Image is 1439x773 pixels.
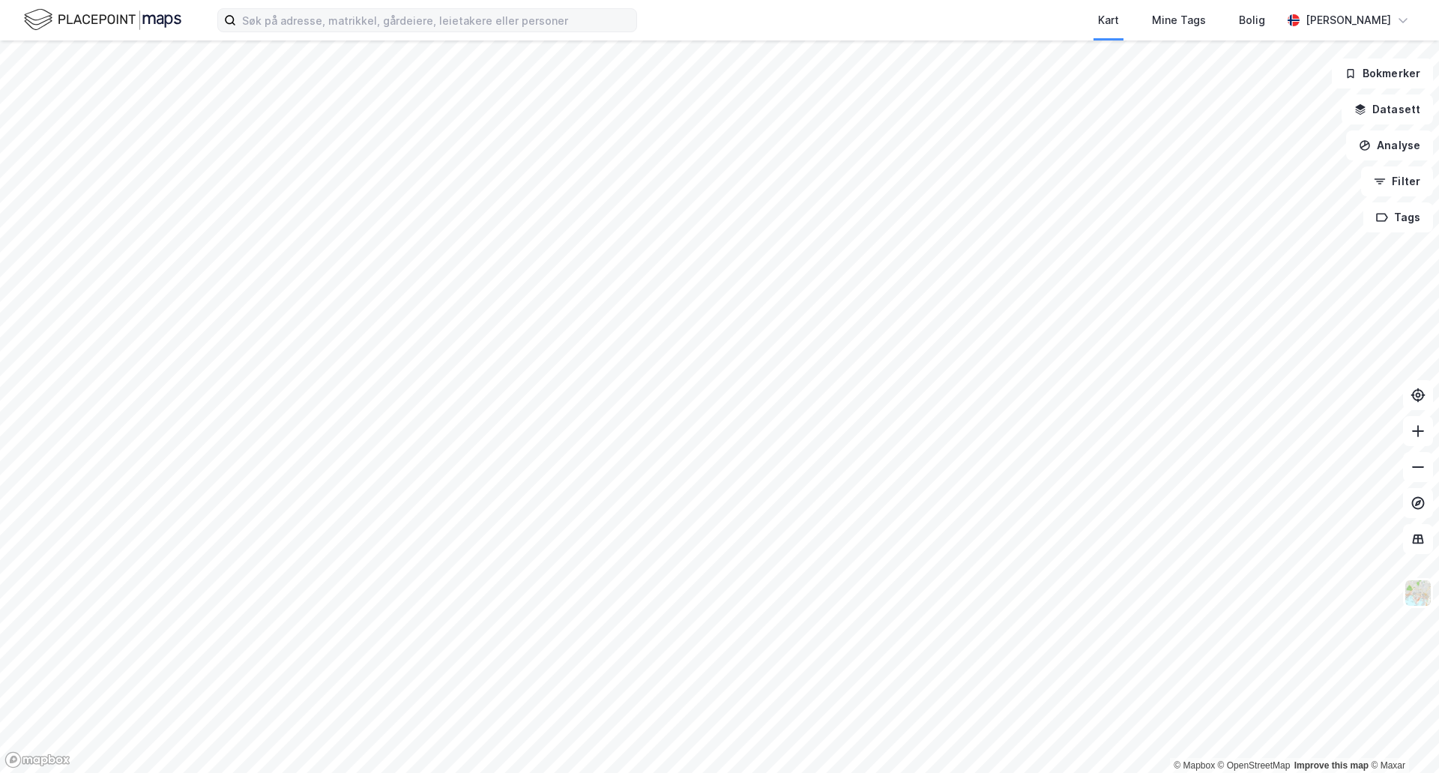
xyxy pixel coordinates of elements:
iframe: Chat Widget [1364,701,1439,773]
div: Mine Tags [1152,11,1206,29]
input: Søk på adresse, matrikkel, gårdeiere, leietakere eller personer [236,9,636,31]
button: Analyse [1346,130,1433,160]
a: OpenStreetMap [1218,760,1291,771]
a: Mapbox [1174,760,1215,771]
a: Mapbox homepage [4,751,70,769]
div: Bolig [1239,11,1265,29]
img: logo.f888ab2527a4732fd821a326f86c7f29.svg [24,7,181,33]
button: Tags [1363,202,1433,232]
div: Kontrollprogram for chat [1364,701,1439,773]
div: [PERSON_NAME] [1306,11,1391,29]
button: Bokmerker [1332,58,1433,88]
img: Z [1404,579,1432,607]
button: Datasett [1342,94,1433,124]
button: Filter [1361,166,1433,196]
a: Improve this map [1294,760,1369,771]
div: Kart [1098,11,1119,29]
